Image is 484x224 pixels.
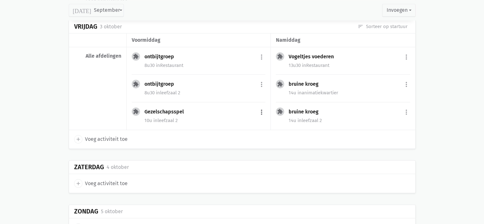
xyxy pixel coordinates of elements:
[153,118,158,123] span: in
[289,109,324,115] div: bruine kroeg
[74,23,97,30] div: Vrijdag
[156,62,183,68] span: Restaurant
[298,118,302,123] span: in
[69,4,124,17] button: September
[153,118,178,123] span: leefzaal 2
[298,118,322,123] span: leefzaal 2
[156,90,160,96] span: in
[276,36,410,44] div: namiddag
[144,109,189,115] div: Gezelschapsspel
[358,24,363,29] i: sort
[289,118,296,123] span: 14u
[144,54,179,60] div: ontbijtgroep
[144,62,155,68] span: 8u30
[73,7,91,13] i: [DATE]
[85,179,128,188] span: Voeg activiteit toe
[298,90,302,96] span: in
[302,62,306,68] span: in
[289,81,324,87] div: bruine kroeg
[289,90,296,96] span: 14u
[75,181,81,186] i: add
[289,62,301,68] span: 13u30
[277,54,283,59] i: extension
[277,81,283,87] i: extension
[133,81,139,87] i: extension
[74,208,98,215] div: Zondag
[101,207,123,216] div: 5 oktober
[107,163,129,171] div: 4 oktober
[74,163,104,171] div: Zaterdag
[156,90,180,96] span: leefzaal 2
[382,4,415,17] button: Invoegen
[298,90,338,96] span: animatiekwartier
[74,179,128,187] a: add Voeg activiteit toe
[85,135,128,143] span: Voeg activiteit toe
[133,54,139,59] i: extension
[144,81,179,87] div: ontbijtgroep
[100,23,122,31] div: 3 oktober
[133,109,139,114] i: extension
[74,53,121,59] div: Alle afdelingen
[358,23,408,30] a: Sorteer op startuur
[156,62,160,68] span: in
[75,136,81,142] i: add
[74,135,128,143] a: add Voeg activiteit toe
[277,109,283,114] i: extension
[144,118,152,123] span: 10u
[132,36,265,44] div: voormiddag
[302,62,329,68] span: Restaurant
[289,54,339,60] div: Vogeltjes voederen
[144,90,155,96] span: 8u30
